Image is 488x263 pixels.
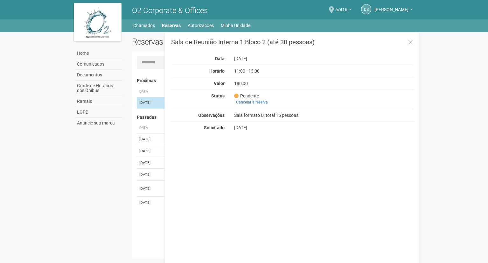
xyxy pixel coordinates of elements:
[229,68,356,74] div: 11:00 - 13:00
[229,81,356,86] div: 180,00
[374,1,408,12] span: Daniel Santos
[234,93,259,99] span: Pendente
[204,125,225,130] strong: Solicitado
[137,115,410,120] h4: Passadas
[75,118,122,128] a: Anuncie sua marca
[137,97,162,109] td: [DATE]
[162,157,347,169] td: Sala de Reunião Interna 2 Bloco 2 (até 30 pessoas)
[335,8,352,13] a: 6/416
[75,59,122,70] a: Comunicados
[211,93,225,98] strong: Status
[221,21,250,30] a: Minha Unidade
[229,56,356,61] div: [DATE]
[132,6,208,15] span: O2 Corporate & Offices
[137,181,162,197] td: [DATE]
[234,99,270,106] a: Cancelar a reserva
[137,197,162,209] td: [DATE]
[162,145,347,157] td: Área Coffee Break (Pré-Função) Bloco 4
[162,87,347,97] th: Área ou Serviço
[133,21,155,30] a: Chamados
[137,145,162,157] td: [DATE]
[374,8,413,13] a: [PERSON_NAME]
[215,56,225,61] strong: Data
[162,21,181,30] a: Reservas
[162,197,347,209] td: Sala de Reunião Externa 1A (até 8 pessoas)
[75,81,122,96] a: Grade de Horários dos Ônibus
[171,39,414,45] h3: Sala de Reunião Interna 1 Bloco 2 (até 30 pessoas)
[214,81,225,86] strong: Valor
[137,87,162,97] th: Data
[162,97,347,109] td: Sala de Reunião Interna 1 Bloco 2 (até 30 pessoas)
[75,70,122,81] a: Documentos
[137,157,162,169] td: [DATE]
[188,21,214,30] a: Autorizações
[75,48,122,59] a: Home
[162,133,347,145] td: Sala de Reunião Interna 2 Bloco 2 (até 30 pessoas)
[75,96,122,107] a: Ramais
[74,3,122,41] img: logo.jpg
[137,78,410,83] h4: Próximas
[162,181,347,197] td: Sala de Reunião Externa 1A (até 8 pessoas)
[229,125,356,131] div: [DATE]
[132,37,268,46] h2: Reservas
[162,123,347,133] th: Área ou Serviço
[137,133,162,145] td: [DATE]
[137,169,162,181] td: [DATE]
[198,113,225,118] strong: Observações
[137,123,162,133] th: Data
[361,4,371,14] a: DS
[335,1,347,12] span: 6/416
[75,107,122,118] a: LGPD
[162,169,347,181] td: Sala de Reunião Interna 2 Bloco 2 (até 30 pessoas)
[229,112,356,118] div: Sala formato U, total 15 pessoas.
[209,68,225,74] strong: Horário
